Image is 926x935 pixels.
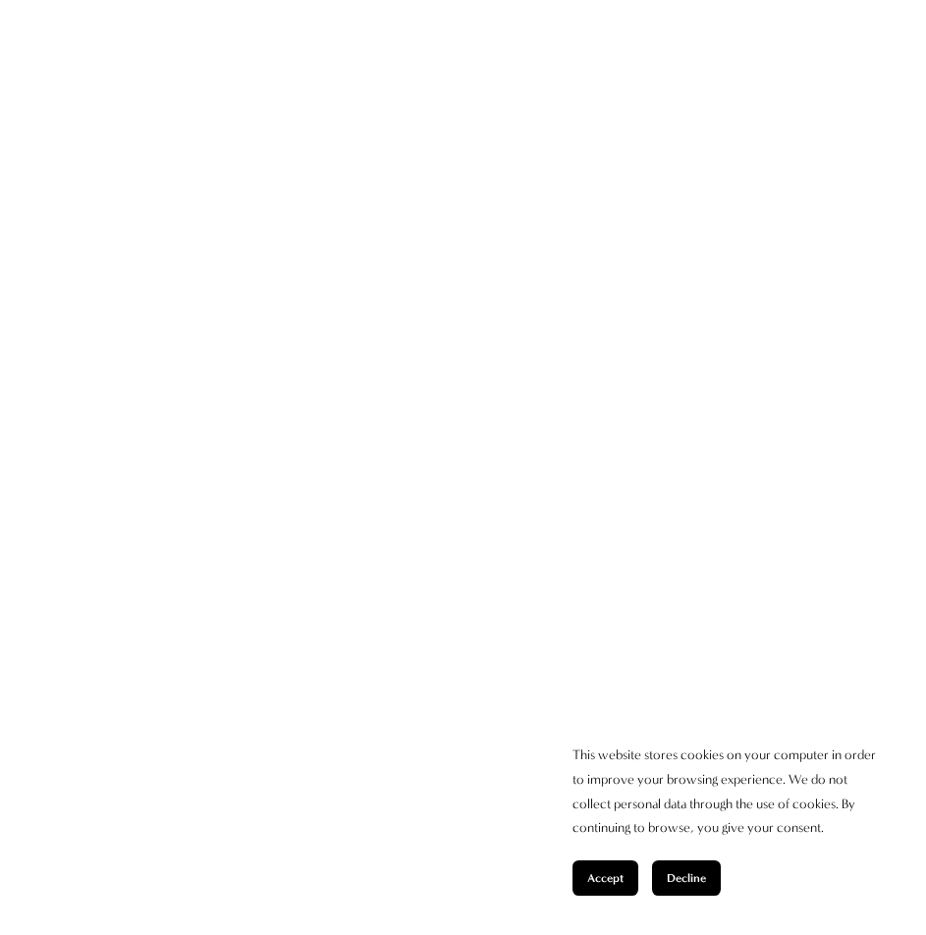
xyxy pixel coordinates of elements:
[572,860,638,896] button: Accept
[652,860,721,896] button: Decline
[572,743,887,841] p: This website stores cookies on your computer in order to improve your browsing experience. We do ...
[587,871,624,885] span: Accept
[553,724,906,915] section: Cookie banner
[667,871,706,885] span: Decline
